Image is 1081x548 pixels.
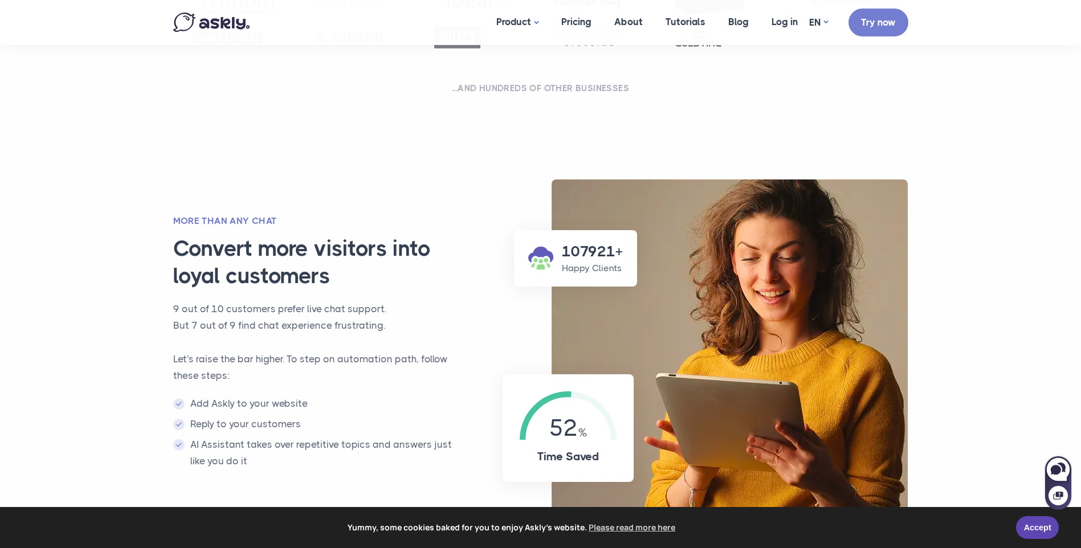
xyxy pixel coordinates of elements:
iframe: Askly chat [1044,454,1072,511]
a: Accept [1016,516,1059,539]
div: 52 [520,391,617,440]
h3: 107921+ [562,242,623,261]
p: Happy Clients [562,261,623,275]
a: learn more about cookies [587,519,677,536]
a: EN [809,14,828,31]
a: Try now [849,9,908,36]
li: AI Assistant takes over repetitive topics and answers just like you do it [173,436,466,469]
h2: More than any chat [173,215,466,227]
span: Yummy, some cookies baked for you to enjoy Askly's website. [17,519,1008,536]
li: Reply to your customers [173,416,466,432]
p: But 7 out of 9 find chat experience frustrating. [173,317,466,334]
p: Let's raise the bar higher. To step on automation path, follow these steps: [173,351,466,384]
img: Askly [173,13,250,32]
li: Add Askly to your website [173,395,466,412]
h2: ...and hundreds of other businesses [187,83,894,94]
h4: Time Saved [520,448,617,465]
h3: Convert more visitors into loyal customers [173,235,480,289]
p: 9 out of 10 customers prefer live chat support. [173,301,466,317]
